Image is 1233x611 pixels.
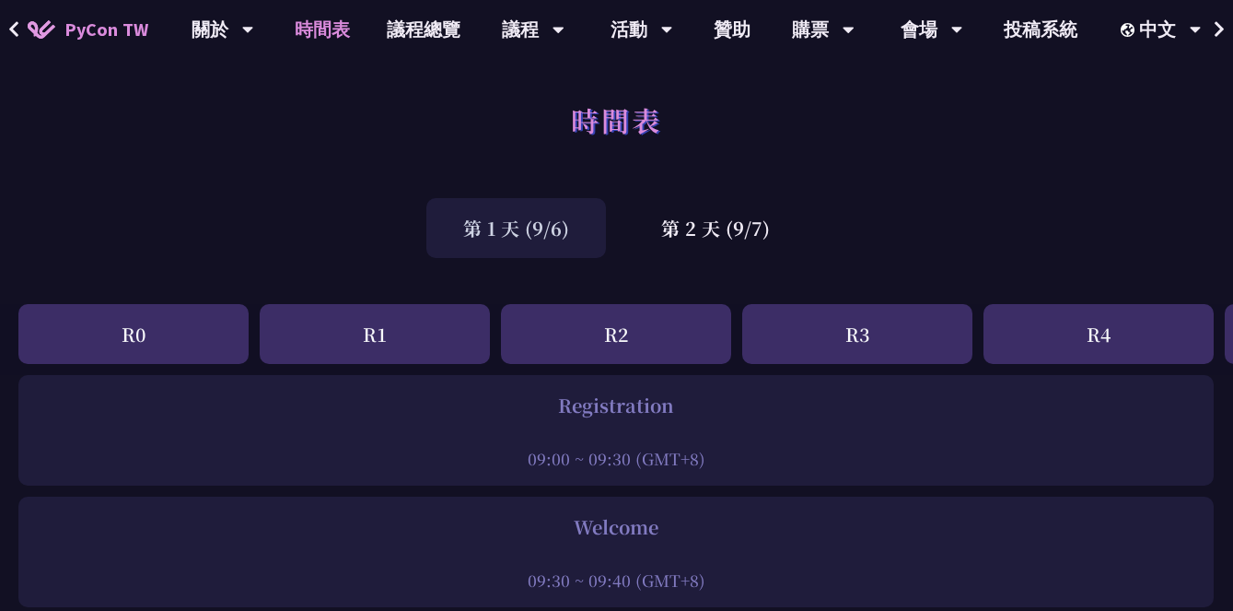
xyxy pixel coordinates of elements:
[9,6,167,53] a: PyCon TW
[28,20,55,39] img: Home icon of PyCon TW 2025
[64,16,148,43] span: PyCon TW
[28,569,1204,592] div: 09:30 ~ 09:40 (GMT+8)
[501,304,731,364] div: R2
[571,92,662,147] h1: 時間表
[28,392,1204,419] div: Registration
[983,304,1214,364] div: R4
[18,304,249,364] div: R0
[28,513,1204,541] div: Welcome
[624,198,807,258] div: 第 2 天 (9/7)
[1121,23,1139,37] img: Locale Icon
[742,304,972,364] div: R3
[260,304,490,364] div: R1
[426,198,606,258] div: 第 1 天 (9/6)
[28,447,1204,470] div: 09:00 ~ 09:30 (GMT+8)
